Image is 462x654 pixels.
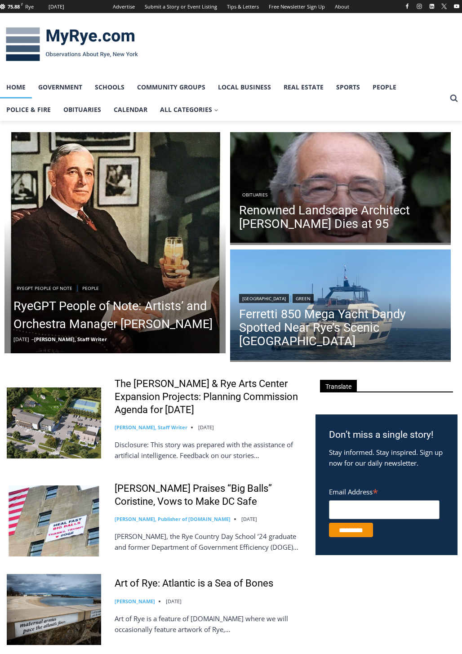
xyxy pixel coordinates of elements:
[230,132,451,243] a: Read More Renowned Landscape Architect Peter Rolland Dies at 95
[13,336,29,343] time: [DATE]
[25,3,34,11] div: Rye
[329,428,444,442] h3: Don’t miss a single story!
[239,294,289,303] a: [GEOGRAPHIC_DATA]
[31,336,34,343] span: –
[329,483,439,499] label: Email Address
[115,531,304,552] p: [PERSON_NAME], the Rye Country Day School ’24 graduate and former Department of Government Effici...
[79,284,102,293] a: People
[34,336,107,343] a: [PERSON_NAME], Staff Writer
[7,485,101,556] img: Trump Praises “Big Balls” Coristine, Vows to Make DC Safe
[230,249,451,360] img: (PHOTO: The 85' foot luxury yacht Dandy was parked just off Rye on Friday, August 8, 2025.)
[4,132,226,353] a: Read More RyeGPT People of Note: Artists’ and Orchestra Manager Arthur Judson
[402,1,413,12] a: Facebook
[198,424,214,431] time: [DATE]
[160,105,218,115] span: All Categories
[115,378,304,416] a: The [PERSON_NAME] & Rye Arts Center Expansion Projects: Planning Commission Agenda for [DATE]
[115,482,304,508] a: [PERSON_NAME] Praises “Big Balls” Coristine, Vows to Make DC Safe
[239,204,442,231] a: Renowned Landscape Architect [PERSON_NAME] Dies at 95
[7,574,101,645] img: Art of Rye: Atlantic is a Sea of Bones
[166,598,182,605] time: [DATE]
[115,516,231,522] a: [PERSON_NAME], Publisher of [DOMAIN_NAME]
[7,387,101,458] img: The Osborn & Rye Arts Center Expansion Projects: Planning Commission Agenda for Tuesday, August 1...
[439,1,449,12] a: X
[451,1,462,12] a: YouTube
[115,577,273,590] a: Art of Rye: Atlantic is a Sea of Bones
[21,2,23,7] span: F
[154,98,225,121] a: All Categories
[230,132,451,243] img: Obituary - Peter George Rolland
[13,284,76,293] a: RyeGPT People of Note
[131,76,212,98] a: Community Groups
[49,3,64,11] div: [DATE]
[212,76,277,98] a: Local Business
[239,292,442,303] div: |
[13,297,217,333] a: RyeGPT People of Note: Artists’ and Orchestra Manager [PERSON_NAME]
[414,1,425,12] a: Instagram
[13,282,217,293] div: |
[115,598,155,605] a: [PERSON_NAME]
[89,76,131,98] a: Schools
[366,76,403,98] a: People
[107,98,154,121] a: Calendar
[446,90,462,107] button: View Search Form
[115,613,304,635] p: Art of Rye is a feature of [DOMAIN_NAME] where we will occasionally feature artwork of Rye,…
[115,424,187,431] a: [PERSON_NAME], Staff Writer
[115,439,304,461] p: Disclosure: This story was prepared with the assistance of artificial intelligence. Feedback on o...
[426,1,437,12] a: Linkedin
[32,76,89,98] a: Government
[329,447,444,468] p: Stay informed. Stay inspired. Sign up now for our daily newsletter.
[293,294,314,303] a: Green
[239,307,442,348] a: Ferretti 850 Mega Yacht Dandy Spotted Near Rye’s Scenic [GEOGRAPHIC_DATA]
[330,76,366,98] a: Sports
[241,516,257,522] time: [DATE]
[4,132,226,353] img: (PHOTO: Lord Calvert Whiskey ad, featuring Arthur Judson, 1946. Public Domain.)
[57,98,107,121] a: Obituaries
[320,380,357,392] span: Translate
[230,249,451,360] a: Read More Ferretti 850 Mega Yacht Dandy Spotted Near Rye’s Scenic Parsonage Point
[239,190,271,199] a: Obituaries
[8,3,20,10] span: 75.88
[277,76,330,98] a: Real Estate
